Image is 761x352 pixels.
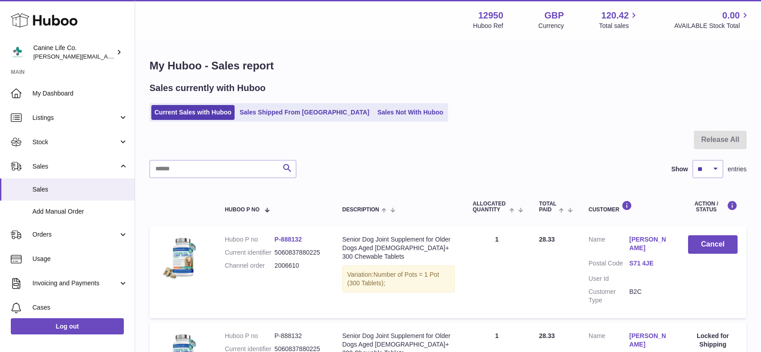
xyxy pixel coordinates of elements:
span: Cases [32,303,128,312]
dt: Channel order [225,261,274,270]
a: Sales Shipped From [GEOGRAPHIC_DATA] [236,105,372,120]
h1: My Huboo - Sales report [149,59,747,73]
a: [PERSON_NAME] [630,332,670,349]
button: Cancel [688,235,738,254]
div: Huboo Ref [473,22,503,30]
span: Sales [32,162,118,171]
a: 0.00 AVAILABLE Stock Total [674,9,750,30]
span: My Dashboard [32,89,128,98]
span: 28.33 [539,236,555,243]
span: ALLOCATED Quantity [473,201,507,213]
label: Show [671,165,688,174]
span: 28.33 [539,332,555,339]
span: [PERSON_NAME][EMAIL_ADDRESS][DOMAIN_NAME] [33,53,181,60]
span: 0.00 [722,9,740,22]
a: Current Sales with Huboo [151,105,235,120]
span: Stock [32,138,118,146]
dt: Huboo P no [225,235,274,244]
div: Currency [539,22,564,30]
span: Sales [32,185,128,194]
dt: Current identifier [225,248,274,257]
span: Total sales [599,22,639,30]
dt: Name [589,235,630,255]
strong: 12950 [478,9,503,22]
dd: B2C [630,288,670,305]
a: Sales Not With Huboo [374,105,446,120]
div: Locked for Shipping [688,332,738,349]
div: Senior Dog Joint Supplement for Older Dogs Aged [DEMOGRAPHIC_DATA]+ 300 Chewable Tablets [342,235,455,261]
span: entries [728,165,747,174]
span: Number of Pots = 1 Pot (300 Tablets); [347,271,439,287]
span: Add Manual Order [32,207,128,216]
img: clsg-senior-1-pack-shot-with-tablets-and-uk-flag-2000x2000px.jpg [159,235,204,280]
td: 1 [464,226,530,318]
span: AVAILABLE Stock Total [674,22,750,30]
span: Invoicing and Payments [32,279,118,288]
div: Action / Status [688,201,738,213]
span: Usage [32,255,128,263]
span: Listings [32,114,118,122]
h2: Sales currently with Huboo [149,82,266,94]
img: kevin@clsgltd.co.uk [11,46,24,59]
dt: User Id [589,274,630,283]
span: Description [342,207,379,213]
span: Orders [32,230,118,239]
dt: Name [589,332,630,351]
a: Log out [11,318,124,334]
a: 120.42 Total sales [599,9,639,30]
dt: Customer Type [589,288,630,305]
span: Total paid [539,201,557,213]
dd: 2006610 [275,261,324,270]
a: P-888132 [275,236,302,243]
dd: 5060837880225 [275,248,324,257]
a: S71 4JE [630,259,670,268]
dd: P-888132 [275,332,324,340]
a: [PERSON_NAME] [630,235,670,252]
span: 120.42 [601,9,629,22]
span: Huboo P no [225,207,259,213]
div: Canine Life Co. [33,44,114,61]
dt: Huboo P no [225,332,274,340]
dt: Postal Code [589,259,630,270]
div: Variation: [342,265,455,293]
strong: GBP [544,9,564,22]
div: Customer [589,201,670,213]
